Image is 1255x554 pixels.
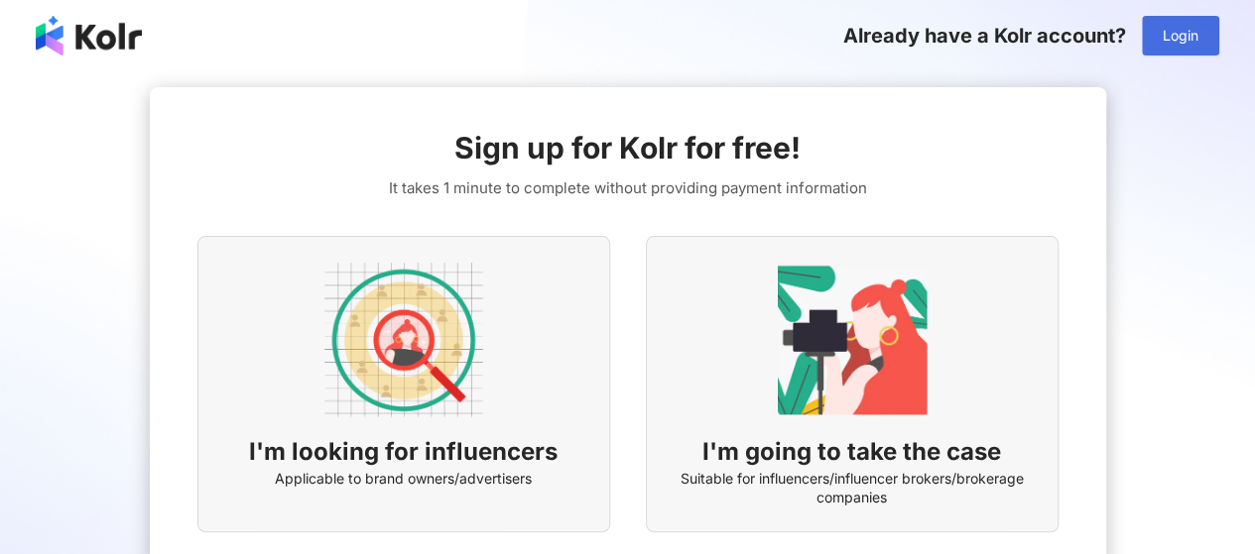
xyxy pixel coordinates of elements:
[843,24,1126,48] span: Already have a Kolr account?
[324,261,483,419] img: AD identity option
[702,435,1001,469] span: I'm going to take the case
[249,435,558,469] span: I'm looking for influencers
[454,127,801,168] span: Sign up for Kolr for free!
[1142,16,1219,55] button: Login
[36,16,142,55] img: logo
[671,469,1034,507] span: Suitable for influencers/influencer brokers/brokerage companies
[773,261,932,419] img: KOL identity option
[275,469,532,489] span: Applicable to brand owners/advertisers
[1163,28,1198,44] span: Login
[389,176,867,200] span: It takes 1 minute to complete without providing payment information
